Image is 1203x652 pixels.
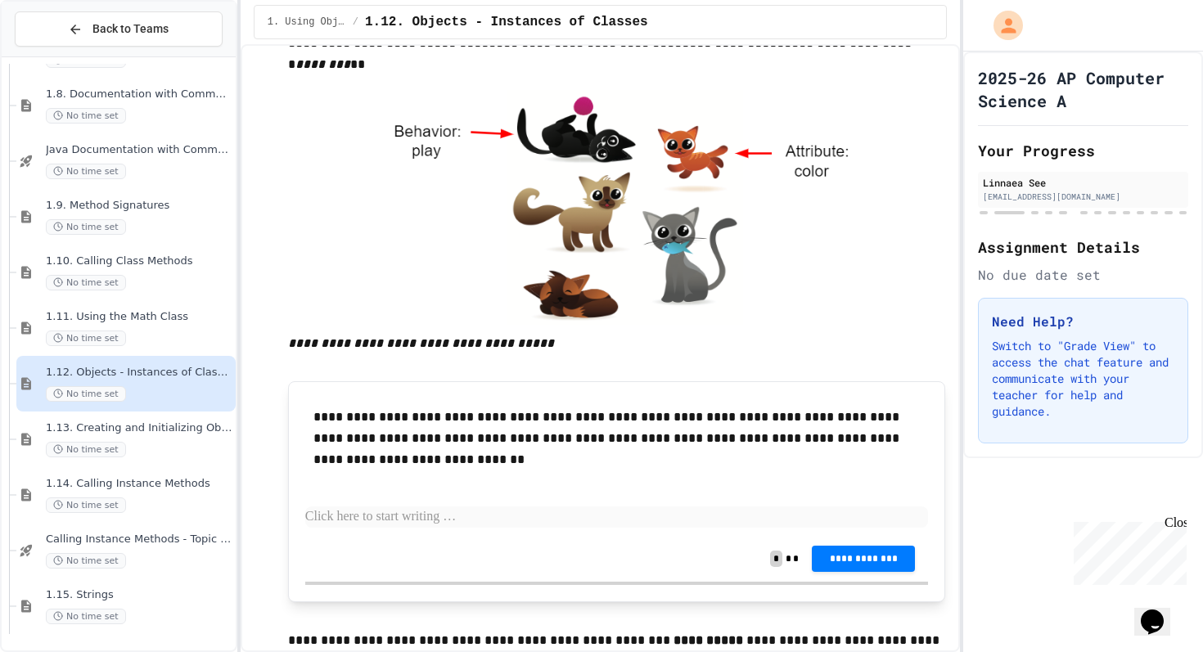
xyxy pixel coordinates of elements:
[978,66,1188,112] h1: 2025-26 AP Computer Science A
[992,312,1174,331] h3: Need Help?
[983,175,1183,190] div: Linnaea See
[992,338,1174,420] p: Switch to "Grade View" to access the chat feature and communicate with your teacher for help and ...
[15,11,223,47] button: Back to Teams
[46,588,232,602] span: 1.15. Strings
[983,191,1183,203] div: [EMAIL_ADDRESS][DOMAIN_NAME]
[92,20,169,38] span: Back to Teams
[46,88,232,101] span: 1.8. Documentation with Comments and Preconditions
[46,330,126,346] span: No time set
[46,143,232,157] span: Java Documentation with Comments - Topic 1.8
[978,139,1188,162] h2: Your Progress
[46,366,232,380] span: 1.12. Objects - Instances of Classes
[46,533,232,546] span: Calling Instance Methods - Topic 1.14
[46,553,126,569] span: No time set
[46,310,232,324] span: 1.11. Using the Math Class
[978,265,1188,285] div: No due date set
[46,497,126,513] span: No time set
[353,16,358,29] span: /
[46,108,126,124] span: No time set
[46,442,126,457] span: No time set
[46,386,126,402] span: No time set
[1134,587,1187,636] iframe: chat widget
[46,219,126,235] span: No time set
[978,236,1188,259] h2: Assignment Details
[976,7,1027,44] div: My Account
[268,16,346,29] span: 1. Using Objects and Methods
[46,199,232,213] span: 1.9. Method Signatures
[46,254,232,268] span: 1.10. Calling Class Methods
[7,7,113,104] div: Chat with us now!Close
[46,477,232,491] span: 1.14. Calling Instance Methods
[1067,515,1187,585] iframe: chat widget
[46,609,126,624] span: No time set
[46,164,126,179] span: No time set
[46,421,232,435] span: 1.13. Creating and Initializing Objects: Constructors
[365,12,648,32] span: 1.12. Objects - Instances of Classes
[46,275,126,290] span: No time set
